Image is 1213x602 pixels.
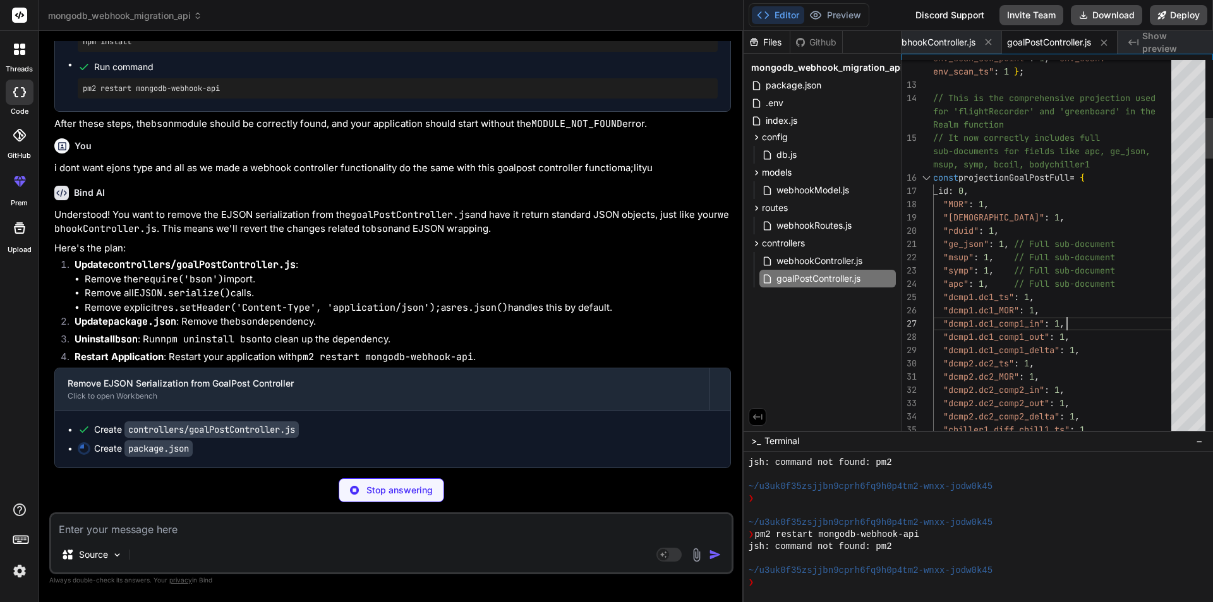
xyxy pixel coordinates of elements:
label: prem [11,198,28,208]
span: 1 [1070,411,1075,422]
span: sub-documents for fields like apc, ge_json, [933,145,1150,157]
code: bson [235,315,258,328]
img: attachment [689,548,704,562]
span: "[DEMOGRAPHIC_DATA]" [943,212,1044,223]
span: , [1029,358,1034,369]
span: : [1070,424,1075,435]
div: 21 [902,238,917,251]
span: , [1004,238,1009,250]
div: Click to collapse the range. [918,171,934,184]
code: controllers/goalPostController.js [108,258,296,271]
div: Create [94,423,299,436]
span: 1 [1024,358,1029,369]
div: 17 [902,184,917,198]
div: 24 [902,277,917,291]
span: , [1065,331,1070,342]
span: } [1014,66,1019,77]
span: pm2 restart mongodb-webhook-api [754,529,919,541]
span: controllers [762,237,805,250]
div: 14 [902,92,917,105]
button: Download [1071,5,1142,25]
div: Click to open Workbench [68,391,697,401]
span: // Full sub-document [1014,238,1115,250]
span: 1 [1059,397,1065,409]
span: webhookRoutes.js [775,218,853,233]
strong: Update [75,258,296,270]
button: Editor [752,6,804,24]
pre: pm2 restart mongodb-webhook-api [83,83,713,93]
span: : [969,278,974,289]
p: Source [79,548,108,561]
span: db.js [775,147,798,162]
span: 1 [979,198,984,210]
span: "dcmp2.dc2_comp2_in" [943,384,1044,395]
span: 1 [984,251,989,263]
span: "dcmp2.dc2_MOR" [943,371,1019,382]
span: mongodb_webhook_migration_api [751,61,903,74]
span: : [1044,318,1049,329]
button: − [1193,431,1205,451]
p: Always double-check its answers. Your in Bind [49,574,733,586]
span: const [933,172,958,183]
span: index.js [764,113,799,128]
div: 32 [902,383,917,397]
span: models [762,166,792,179]
span: ❯ [749,577,755,589]
div: 28 [902,330,917,344]
span: 1 [979,278,984,289]
span: : [1014,358,1019,369]
span: .env [764,95,785,111]
span: 1 [1080,424,1085,435]
div: 20 [902,224,917,238]
li: : Remove the dependency. [64,315,731,332]
span: , [963,185,969,196]
code: goalPostController.js [351,208,470,221]
li: : Restart your application with . [64,350,731,368]
strong: Update [75,315,176,327]
code: package.json [108,315,176,328]
span: 1 [1054,318,1059,329]
span: "rduid" [943,225,979,236]
span: ❯ [749,493,755,505]
span: >_ [751,435,761,447]
code: package.json [124,440,193,457]
div: 35 [902,423,917,436]
span: , [1059,212,1065,223]
span: webhookModel.js [775,183,850,198]
span: : [1014,291,1019,303]
span: _id [933,185,948,196]
li: : [64,258,731,315]
div: 33 [902,397,917,410]
span: ~/u3uk0f35zsjjbn9cprh6fq9h0p4tm2-wnxx-jodw0k45 [749,517,993,529]
span: // This is the comprehensive projection used [933,92,1156,104]
span: "apc" [943,278,969,289]
code: bson [371,222,394,235]
label: threads [6,64,33,75]
div: 23 [902,264,917,277]
span: 1 [1070,344,1075,356]
span: = [1070,172,1075,183]
span: , [989,265,994,276]
code: controllers/goalPostController.js [124,421,299,438]
div: Files [744,36,790,49]
span: 1 [1029,371,1034,382]
span: , [984,198,989,210]
div: 26 [902,304,917,317]
span: // Full sub-document [1014,251,1115,263]
div: 22 [902,251,917,264]
span: : [1044,212,1049,223]
span: webhookController.js [890,36,975,49]
strong: Uninstall [75,333,138,345]
span: "dcmp1.dc1_comp1_out" [943,331,1049,342]
span: 1 [1054,212,1059,223]
span: : [974,265,979,276]
p: Understood! You want to remove the EJSON serialization from the and have it return standard JSON ... [54,208,731,236]
span: : [1019,304,1024,316]
span: { [1080,172,1085,183]
span: "MOR" [943,198,969,210]
label: code [11,106,28,117]
span: : [1044,384,1049,395]
span: : [989,238,994,250]
label: Upload [8,244,32,255]
div: 15 [902,131,917,145]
